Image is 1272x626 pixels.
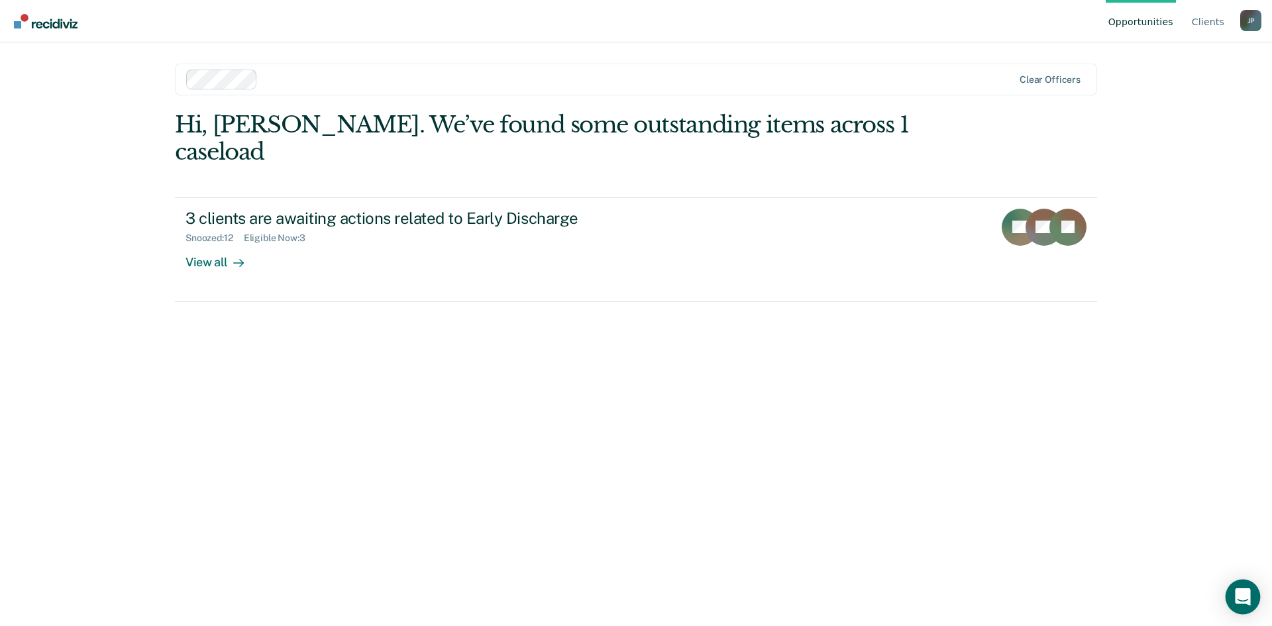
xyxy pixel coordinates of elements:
div: Open Intercom Messenger [1226,580,1261,615]
button: Profile dropdown button [1240,10,1261,31]
div: View all [185,244,260,270]
a: 3 clients are awaiting actions related to Early DischargeSnoozed:12Eligible Now:3View all [175,197,1097,302]
div: Eligible Now : 3 [244,233,316,244]
div: Snoozed : 12 [185,233,244,244]
div: Hi, [PERSON_NAME]. We’ve found some outstanding items across 1 caseload [175,111,913,166]
div: Clear officers [1020,74,1081,85]
img: Recidiviz [14,14,78,28]
div: J P [1240,10,1261,31]
div: 3 clients are awaiting actions related to Early Discharge [185,209,651,228]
